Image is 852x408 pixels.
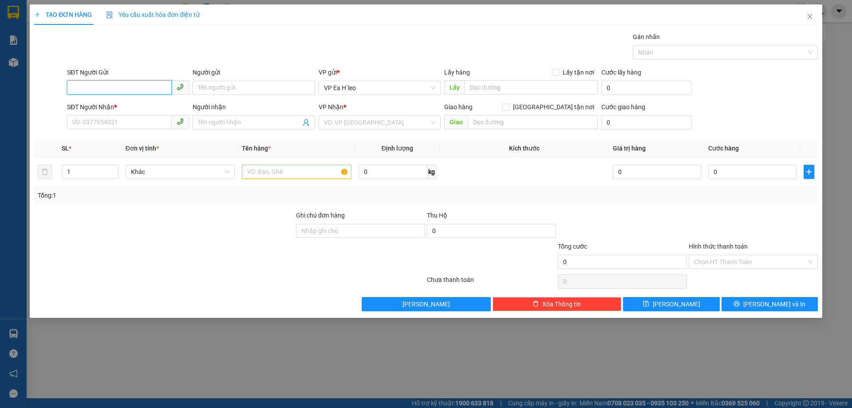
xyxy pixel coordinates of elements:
[34,11,92,18] span: TẠO ĐƠN HÀNG
[126,145,159,152] span: Đơn vị tính
[643,301,649,308] span: save
[34,12,40,18] span: plus
[558,243,587,250] span: Tổng cước
[601,81,692,95] input: Cước lấy hàng
[444,115,468,129] span: Giao
[689,243,748,250] label: Hình thức thanh toán
[509,102,598,112] span: [GEOGRAPHIC_DATA] tận nơi
[559,67,598,77] span: Lấy tận nơi
[177,83,184,91] span: phone
[106,11,200,18] span: Yêu cầu xuất hóa đơn điện tử
[319,67,441,77] div: VP gửi
[106,12,113,19] img: icon
[177,118,184,125] span: phone
[653,299,700,309] span: [PERSON_NAME]
[324,81,435,95] span: VP Ea H`leo
[743,299,805,309] span: [PERSON_NAME] và In
[242,145,271,152] span: Tên hàng
[444,80,465,95] span: Lấy
[468,115,598,129] input: Dọc đường
[509,145,540,152] span: Kích thước
[601,103,645,111] label: Cước giao hàng
[319,103,343,111] span: VP Nhận
[633,33,660,40] label: Gán nhãn
[601,69,641,76] label: Cước lấy hàng
[734,301,740,308] span: printer
[67,67,189,77] div: SĐT Người Gửi
[242,165,351,179] input: VD: Bàn, Ghế
[303,119,310,126] span: user-add
[613,145,646,152] span: Giá trị hàng
[797,4,822,29] button: Close
[427,212,447,219] span: Thu Hộ
[444,69,470,76] span: Lấy hàng
[804,168,814,175] span: plus
[722,297,818,311] button: printer[PERSON_NAME] và In
[62,145,69,152] span: SL
[444,103,473,111] span: Giao hàng
[38,190,329,200] div: Tổng: 1
[623,297,719,311] button: save[PERSON_NAME]
[613,165,701,179] input: 0
[806,13,813,20] span: close
[193,67,315,77] div: Người gửi
[601,115,692,130] input: Cước giao hàng
[804,165,814,179] button: plus
[296,212,345,219] label: Ghi chú đơn hàng
[362,297,491,311] button: [PERSON_NAME]
[465,80,598,95] input: Dọc đường
[493,297,622,311] button: deleteXóa Thông tin
[131,165,230,178] span: Khác
[708,145,739,152] span: Cước hàng
[382,145,413,152] span: Định lượng
[542,299,581,309] span: Xóa Thông tin
[67,102,189,112] div: SĐT Người Nhận
[38,165,52,179] button: delete
[532,301,539,308] span: delete
[193,102,315,112] div: Người nhận
[427,165,436,179] span: kg
[426,275,557,290] div: Chưa thanh toán
[296,224,425,238] input: Ghi chú đơn hàng
[402,299,450,309] span: [PERSON_NAME]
